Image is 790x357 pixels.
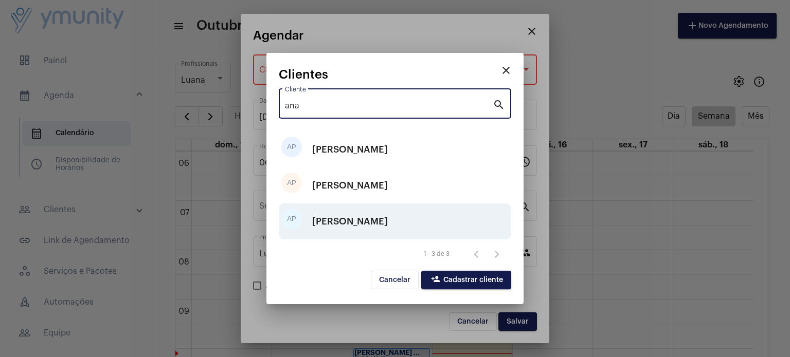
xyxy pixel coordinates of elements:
[429,276,503,284] span: Cadastrar cliente
[281,209,302,229] div: AP
[285,101,493,110] input: Pesquisar cliente
[466,243,487,264] button: Página anterior
[279,68,328,81] span: Clientes
[379,276,410,284] span: Cancelar
[487,243,507,264] button: Próxima página
[429,274,442,287] mat-icon: person_add
[281,173,302,193] div: AP
[312,206,388,237] div: [PERSON_NAME]
[424,251,450,257] div: 1 - 3 de 3
[281,137,302,157] div: AP
[493,98,505,110] mat-icon: search
[312,170,388,201] div: [PERSON_NAME]
[312,134,388,165] div: [PERSON_NAME]
[421,271,511,289] button: Cadastrar cliente
[371,271,419,289] button: Cancelar
[500,64,512,77] mat-icon: close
